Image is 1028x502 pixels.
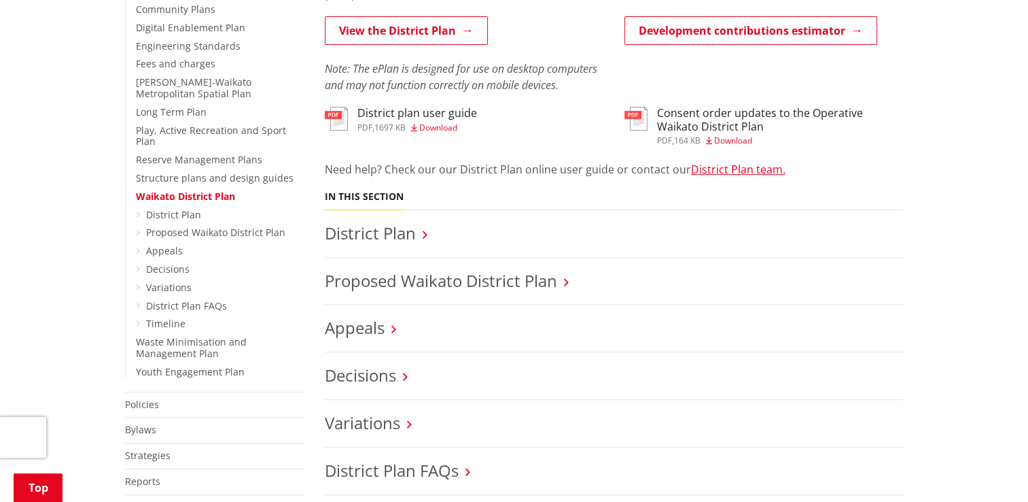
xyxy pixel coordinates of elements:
a: Engineering Standards [136,39,241,52]
span: pdf [357,122,372,133]
h3: District plan user guide [357,107,477,120]
a: District Plan [146,208,201,221]
a: Top [14,473,63,502]
a: Strategies [125,449,171,462]
a: Variations [146,281,192,294]
a: Youth Engagement Plan [136,365,245,378]
em: Note: The ePlan is designed for use on desktop computers and may not function correctly on mobile... [325,61,597,93]
div: , [657,137,904,145]
a: Development contributions estimator [624,16,877,45]
a: Consent order updates to the Operative Waikato District Plan pdf,164 KB Download [624,107,904,144]
p: Need help? Check our our District Plan online user guide or contact our [325,161,904,178]
img: document-pdf.svg [325,107,348,131]
a: Waikato District Plan [136,190,235,203]
a: Fees and charges [136,57,215,70]
a: Decisions [325,364,396,386]
a: Play, Active Recreation and Sport Plan [136,124,286,148]
a: District Plan FAQs [146,299,227,312]
span: pdf [657,135,672,146]
a: Appeals [146,244,183,257]
span: Download [419,122,457,133]
a: Variations [325,412,400,434]
a: Long Term Plan [136,105,207,118]
a: Community Plans [136,3,215,16]
a: Reports [125,475,160,488]
a: Decisions [146,263,190,275]
a: [PERSON_NAME]-Waikato Metropolitan Spatial Plan [136,76,251,100]
a: View the District Plan [325,16,488,45]
a: Structure plans and design guides [136,171,294,184]
a: Proposed Waikato District Plan [146,226,285,239]
h3: Consent order updates to the Operative Waikato District Plan [657,107,904,133]
a: District Plan team. [691,162,785,177]
a: Appeals [325,316,385,339]
span: 1697 KB [374,122,406,133]
a: District plan user guide pdf,1697 KB Download [325,107,477,131]
a: District Plan [325,222,416,244]
h5: In this section [325,191,404,203]
a: District Plan FAQs [325,459,459,482]
a: Bylaws [125,423,156,436]
span: 164 KB [674,135,701,146]
div: , [357,124,477,132]
a: Timeline [146,317,185,330]
a: Waste Minimisation and Management Plan [136,335,247,360]
a: Proposed Waikato District Plan [325,269,557,292]
a: Digital Enablement Plan [136,21,245,34]
img: document-pdf.svg [624,107,648,131]
a: Reserve Management Plans [136,153,262,166]
span: Download [714,135,752,146]
a: Policies [125,398,159,411]
iframe: Messenger Launcher [965,445,1014,494]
